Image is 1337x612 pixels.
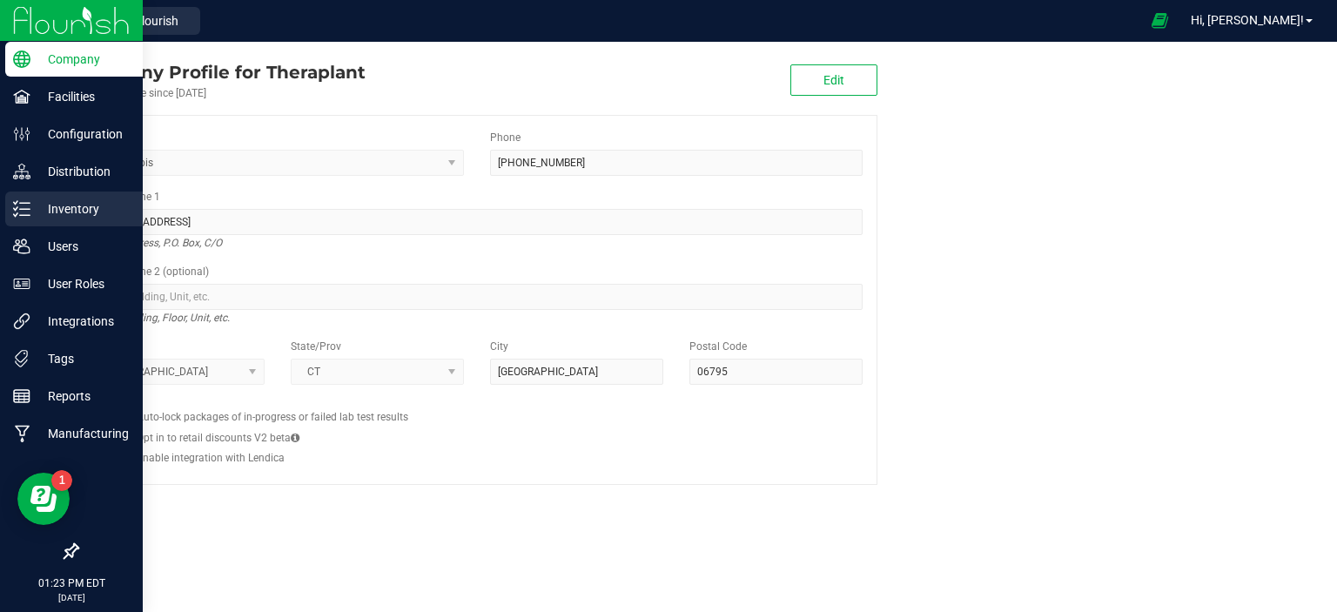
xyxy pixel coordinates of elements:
[30,423,135,444] p: Manufacturing
[91,232,222,253] i: Street address, P.O. Box, C/O
[91,209,863,235] input: Address
[30,124,135,145] p: Configuration
[137,409,408,425] label: Auto-lock packages of in-progress or failed lab test results
[13,350,30,367] inline-svg: Tags
[30,198,135,219] p: Inventory
[1191,13,1304,27] span: Hi, [PERSON_NAME]!
[13,387,30,405] inline-svg: Reports
[689,359,863,385] input: Postal Code
[13,163,30,180] inline-svg: Distribution
[91,398,863,409] h2: Configs
[1140,3,1179,37] span: Open Ecommerce Menu
[17,473,70,525] iframe: Resource center
[30,49,135,70] p: Company
[790,64,877,96] button: Edit
[30,348,135,369] p: Tags
[490,130,521,145] label: Phone
[13,238,30,255] inline-svg: Users
[137,450,285,466] label: Enable integration with Lendica
[30,86,135,107] p: Facilities
[291,339,341,354] label: State/Prov
[30,161,135,182] p: Distribution
[91,284,863,310] input: Suite, Building, Unit, etc.
[91,307,230,328] i: Suite, Building, Floor, Unit, etc.
[51,470,72,491] iframe: Resource center unread badge
[490,339,508,354] label: City
[13,125,30,143] inline-svg: Configuration
[8,591,135,604] p: [DATE]
[13,313,30,330] inline-svg: Integrations
[13,200,30,218] inline-svg: Inventory
[137,430,299,446] label: Opt in to retail discounts V2 beta
[13,88,30,105] inline-svg: Facilities
[91,264,209,279] label: Address Line 2 (optional)
[30,311,135,332] p: Integrations
[689,339,747,354] label: Postal Code
[30,386,135,407] p: Reports
[823,73,844,87] span: Edit
[77,85,366,101] div: Account active since [DATE]
[13,275,30,293] inline-svg: User Roles
[490,150,863,176] input: (123) 456-7890
[13,50,30,68] inline-svg: Company
[77,59,366,85] div: Theraplant
[490,359,663,385] input: City
[13,425,30,442] inline-svg: Manufacturing
[8,575,135,591] p: 01:23 PM EDT
[30,273,135,294] p: User Roles
[30,236,135,257] p: Users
